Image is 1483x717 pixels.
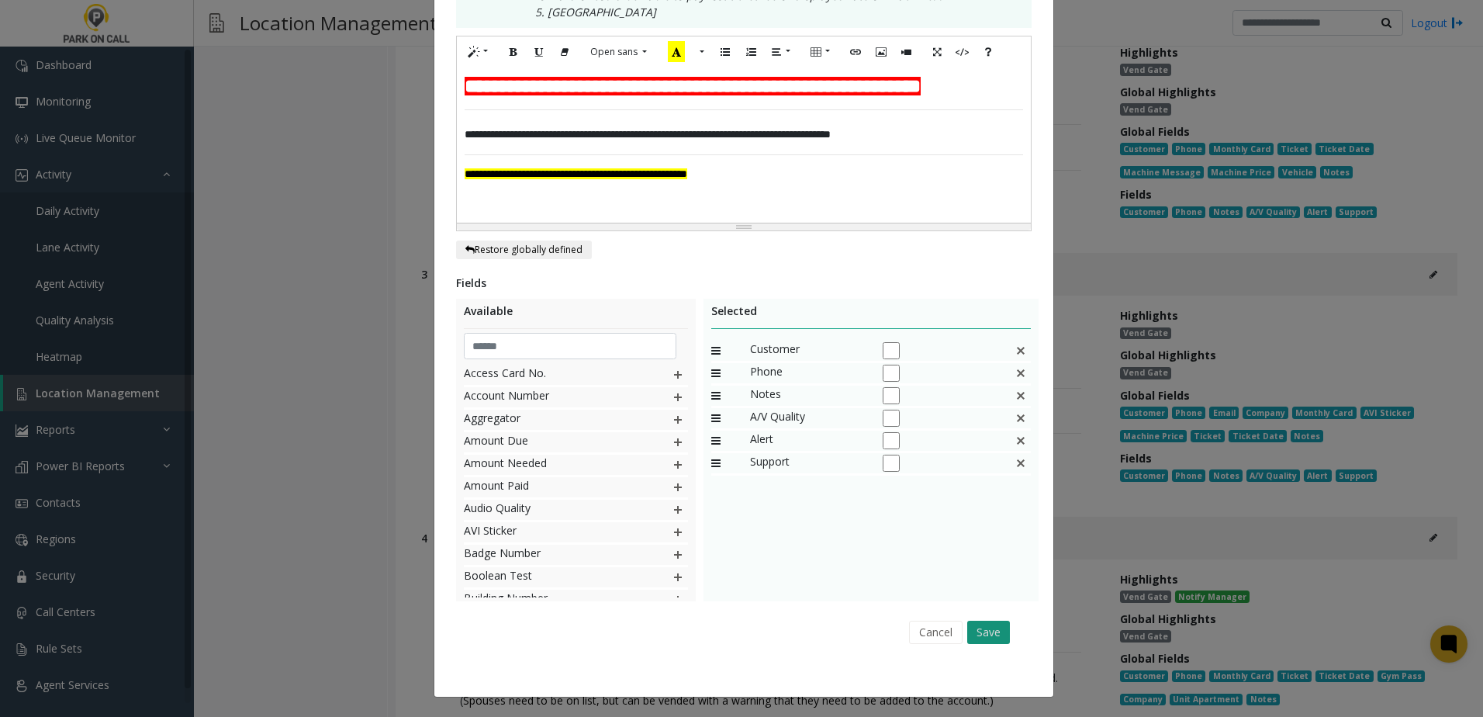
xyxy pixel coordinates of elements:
button: Code View [949,40,976,64]
button: Style [461,40,496,64]
img: plusIcon.svg [672,432,684,452]
img: plusIcon.svg [672,545,684,565]
button: Restore globally defined [456,241,592,259]
img: This is a default field and cannot be deleted. [1015,408,1027,428]
span: AVI Sticker [464,522,640,542]
button: Save [967,621,1010,644]
img: plusIcon.svg [672,387,684,407]
button: Bold (CTRL+B) [500,40,527,64]
div: Fields [456,275,1032,291]
button: Ordered list (CTRL+SHIFT+NUM8) [738,40,764,64]
button: Recent Color [659,40,693,64]
span: Amount Needed [464,455,640,475]
button: Underline (CTRL+U) [526,40,552,64]
span: Badge Number [464,545,640,565]
span: Alert [750,431,866,451]
span: Open sans [590,45,638,58]
img: plusIcon.svg [672,410,684,430]
img: plusIcon.svg [672,590,684,610]
img: plusIcon.svg [672,500,684,520]
img: plusIcon.svg [672,477,684,497]
img: This is a default field and cannot be deleted. [1015,453,1027,473]
button: Link (CTRL+K) [842,40,869,64]
button: Remove Font Style (CTRL+\) [551,40,578,64]
img: plusIcon.svg [672,567,684,587]
button: Picture [868,40,894,64]
button: Table [803,40,838,64]
span: Access Card No. [464,365,640,385]
img: This is a default field and cannot be deleted. [1015,386,1027,406]
img: plusIcon.svg [672,522,684,542]
button: Cancel [909,621,963,644]
span: Notes [750,386,866,406]
span: Amount Paid [464,477,640,497]
div: Selected [711,303,1032,329]
span: Aggregator [464,410,640,430]
span: A/V Quality [750,408,866,428]
button: Paragraph [763,40,799,64]
span: Account Number [464,387,640,407]
button: Font Family [582,40,655,64]
img: plusIcon.svg [672,365,684,385]
div: Resize [457,223,1031,230]
button: Video [894,40,920,64]
span: Phone [750,363,866,383]
button: Full Screen [924,40,950,64]
div: Available [464,303,688,329]
span: Customer [750,341,866,361]
span: Boolean Test [464,567,640,587]
img: This is a default field and cannot be deleted. [1015,431,1027,451]
span: Building Number [464,590,640,610]
span: Amount Due [464,432,640,452]
span: Support [750,453,866,473]
img: false [1015,341,1027,361]
img: false [1015,363,1027,383]
button: Help [975,40,1001,64]
img: plusIcon.svg [672,455,684,475]
button: More Color [693,40,708,64]
span: Audio Quality [464,500,640,520]
button: Unordered list (CTRL+SHIFT+NUM7) [712,40,738,64]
